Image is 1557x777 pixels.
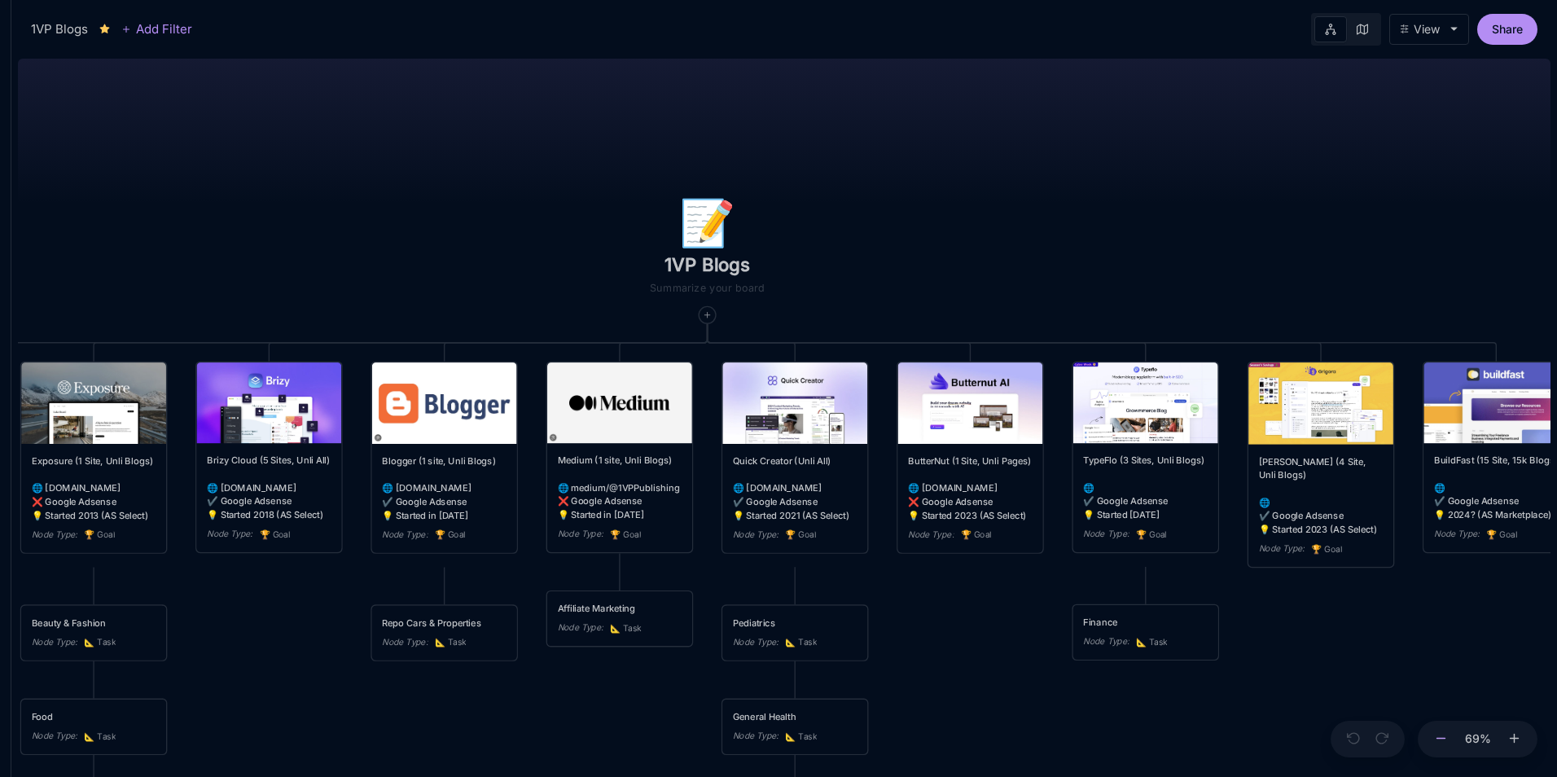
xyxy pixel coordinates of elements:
[21,362,166,444] img: stacked cover
[898,362,1043,444] img: stacked cover
[371,361,519,555] div: stacked coverBlogger (1 site, Unli Blogs) 🌐 [DOMAIN_NAME] ✔️ Google Adsense 💡 Started in [DATE]No...
[260,528,291,542] span: Goal
[610,528,641,542] span: Goal
[558,602,682,616] div: Affiliate Marketing
[785,528,816,542] span: Goal
[558,621,603,634] div: Node Type :
[435,636,467,650] span: Task
[546,590,694,647] div: Affiliate MarketingNode Type:📐Task
[435,529,466,542] span: Goal
[733,635,778,649] div: Node Type :
[785,637,798,647] i: 📐
[32,454,156,522] div: Exposure (1 Site, Unli Blogs) 🌐 [DOMAIN_NAME] ❌ Google Adsense 💡 Started 2013 (AS Select)
[961,529,974,540] i: 🏆
[32,635,77,649] div: Node Type :
[558,454,682,521] div: Medium (1 site, Unli Blogs) 🌐 medium/@1VPPublishing ❌ Google Adsense 💡 Started in [DATE]
[1311,542,1342,556] span: Goal
[1136,529,1149,539] i: 🏆
[207,454,331,521] div: Brizy Cloud (5 Sites, Unli All) 🌐 [DOMAIN_NAME] ✔️ Google Adsense 💡 Started 2018 (AS Select)
[733,709,857,723] div: General Health
[372,362,517,444] img: stacked cover
[382,616,507,630] div: Repo Cars & Properties
[1311,543,1324,554] i: 🏆
[260,529,273,539] i: 🏆
[1259,454,1384,536] div: [PERSON_NAME] (4 Site, Unli Blogs) 🌐 ✔️ Google Adsense 💡 Started 2023 (AS Select)
[382,635,428,649] div: Node Type :
[1073,362,1218,443] img: stacked cover
[435,529,448,540] i: 🏆
[785,636,817,650] span: Task
[1434,527,1480,541] div: Node Type :
[733,616,857,630] div: Pediatrics
[961,529,992,542] span: Goal
[382,454,507,522] div: Blogger (1 site, Unli Blogs) 🌐 [DOMAIN_NAME] ✔️ Google Adsense 💡 Started in [DATE]
[1072,361,1220,554] div: stacked coverTypeFlo (3 Sites, Unli Blogs) 🌐 ✔️ Google Adsense 💡 Started [DATE]Node Type:🏆Goal
[733,454,857,521] div: Quick Creator (Unli All) 🌐 [DOMAIN_NAME] ✔️ Google Adsense 💡 Started 2021 (AS Select)
[1247,361,1395,568] div: stacked cover[PERSON_NAME] (4 Site, Unli Blogs) 🌐 ✔️ Google Adsense 💡 Started 2023 (AS Select)Nod...
[896,361,1044,554] div: stacked coverButterNut (1 Site, Unli Pages) 🌐 [DOMAIN_NAME] ❌ Google Adsense 💡 Started 2023 (AS S...
[1389,14,1469,45] button: View
[546,361,694,554] div: stacked coverMedium (1 site, Unli Blogs) 🌐 medium/@1VPPublishing ❌ Google Adsense 💡 Started in [D...
[733,729,778,743] div: Node Type :
[1083,527,1129,541] div: Node Type :
[610,621,642,635] span: Task
[721,361,869,554] div: stacked coverQuick Creator (Unli All) 🌐 [DOMAIN_NAME] ✔️ Google Adsense 💡 Started 2021 (AS Select...
[32,729,77,743] div: Node Type :
[382,528,428,542] div: Node Type :
[1486,529,1499,539] i: 🏆
[84,730,116,744] span: Task
[32,709,156,723] div: Food
[1083,616,1208,630] div: Finance
[1136,635,1168,649] span: Task
[785,529,798,540] i: 🏆
[131,20,192,39] span: Add Filter
[610,623,623,634] i: 📐
[1259,542,1305,555] div: Node Type :
[195,361,343,554] div: stacked coverBrizy Cloud (5 Sites, Unli All) 🌐 [DOMAIN_NAME] ✔️ Google Adsense 💡 Started 2018 (AS...
[435,637,448,647] i: 📐
[196,362,341,443] img: stacked cover
[610,529,623,540] i: 🏆
[1072,604,1220,661] div: FinanceNode Type:📐Task
[722,362,867,444] img: stacked cover
[721,698,869,756] div: General HealthNode Type:📐Task
[20,361,168,555] div: stacked coverExposure (1 Site, Unli Blogs) 🌐 [DOMAIN_NAME] ❌ Google Adsense 💡 Started 2013 (AS Se...
[1477,14,1537,45] button: Share
[84,636,116,650] span: Task
[1458,721,1498,758] button: 69%
[1136,636,1149,647] i: 📐
[84,529,115,542] span: Goal
[785,730,817,744] span: Task
[1083,454,1208,521] div: TypeFlo (3 Sites, Unli Blogs) 🌐 ✔️ Google Adsense 💡 Started [DATE]
[121,20,192,39] button: Add Filter
[908,528,954,542] div: Node Type :
[1248,362,1393,444] img: stacked cover
[1136,528,1167,542] span: Goal
[733,528,778,542] div: Node Type :
[721,604,869,662] div: PediatricsNode Type:📐Task
[558,527,603,541] div: Node Type :
[1414,23,1440,36] div: View
[20,604,168,662] div: Beauty & FashionNode Type:📐Task
[576,163,840,325] div: 📝
[32,528,77,542] div: Node Type :
[785,731,798,741] i: 📐
[1486,528,1517,542] span: Goal
[679,200,735,240] div: 📝
[1083,634,1129,648] div: Node Type :
[84,637,97,647] i: 📐
[547,362,692,444] img: stacked cover
[908,454,1033,522] div: ButterNut (1 Site, Unli Pages) 🌐 [DOMAIN_NAME] ❌ Google Adsense 💡 Started 2023 (AS Select)
[84,731,97,741] i: 📐
[207,527,252,541] div: Node Type :
[20,698,168,756] div: FoodNode Type:📐Task
[31,20,88,39] div: 1VP Blogs
[371,604,519,662] div: Repo Cars & PropertiesNode Type:📐Task
[32,616,156,630] div: Beauty & Fashion
[84,529,97,540] i: 🏆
